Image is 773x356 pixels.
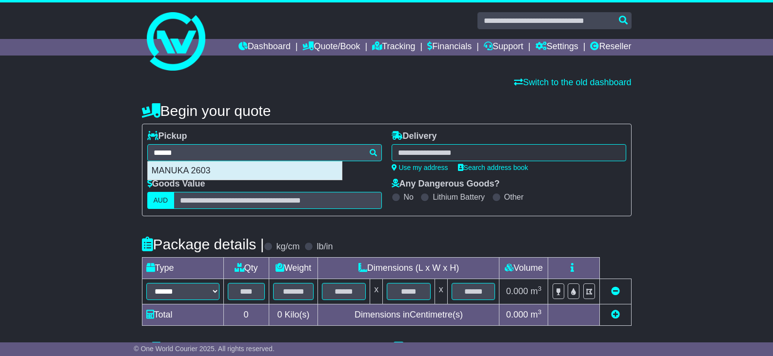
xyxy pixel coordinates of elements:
sup: 3 [538,285,542,292]
a: Support [484,39,523,56]
td: x [370,279,383,304]
td: Qty [223,258,269,279]
label: kg/cm [276,242,299,252]
div: MANUKA 2603 [148,162,342,180]
label: Any Dangerous Goods? [392,179,500,189]
span: 0.000 [506,310,528,319]
td: 0 [223,304,269,326]
a: Search address book [458,164,528,171]
label: No [404,192,414,202]
td: Type [142,258,223,279]
span: 0.000 [506,286,528,296]
a: Switch to the old dashboard [514,77,631,87]
span: 0 [277,310,282,319]
span: m [531,310,542,319]
td: Dimensions (L x W x H) [318,258,499,279]
td: Kilo(s) [269,304,318,326]
label: Lithium Battery [433,192,485,202]
label: AUD [147,192,175,209]
label: lb/in [317,242,333,252]
td: Total [142,304,223,326]
typeahead: Please provide city [147,144,382,161]
a: Financials [427,39,472,56]
a: Dashboard [238,39,291,56]
td: Dimensions in Centimetre(s) [318,304,499,326]
td: Volume [499,258,548,279]
h4: Package details | [142,236,264,252]
a: Remove this item [611,286,620,296]
sup: 3 [538,308,542,316]
td: x [435,279,447,304]
label: Pickup [147,131,187,142]
a: Use my address [392,164,448,171]
span: © One World Courier 2025. All rights reserved. [134,345,275,353]
label: Other [504,192,524,202]
span: m [531,286,542,296]
h4: Begin your quote [142,103,632,119]
a: Add new item [611,310,620,319]
a: Settings [535,39,578,56]
a: Tracking [372,39,415,56]
a: Quote/Book [302,39,360,56]
label: Goods Value [147,179,205,189]
a: Reseller [590,39,631,56]
label: Delivery [392,131,437,142]
td: Weight [269,258,318,279]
